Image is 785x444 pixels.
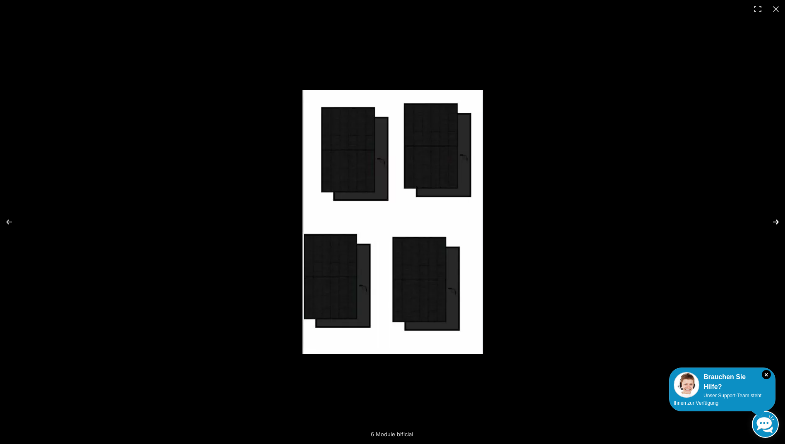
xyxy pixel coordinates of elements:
[302,90,483,354] img: 6 Module bificiaL
[306,426,480,442] div: 6 Module bificiaL
[762,370,771,379] i: Schließen
[674,372,699,398] img: Customer service
[674,393,761,406] span: Unser Support-Team steht Ihnen zur Verfügung
[674,372,771,392] div: Brauchen Sie Hilfe?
